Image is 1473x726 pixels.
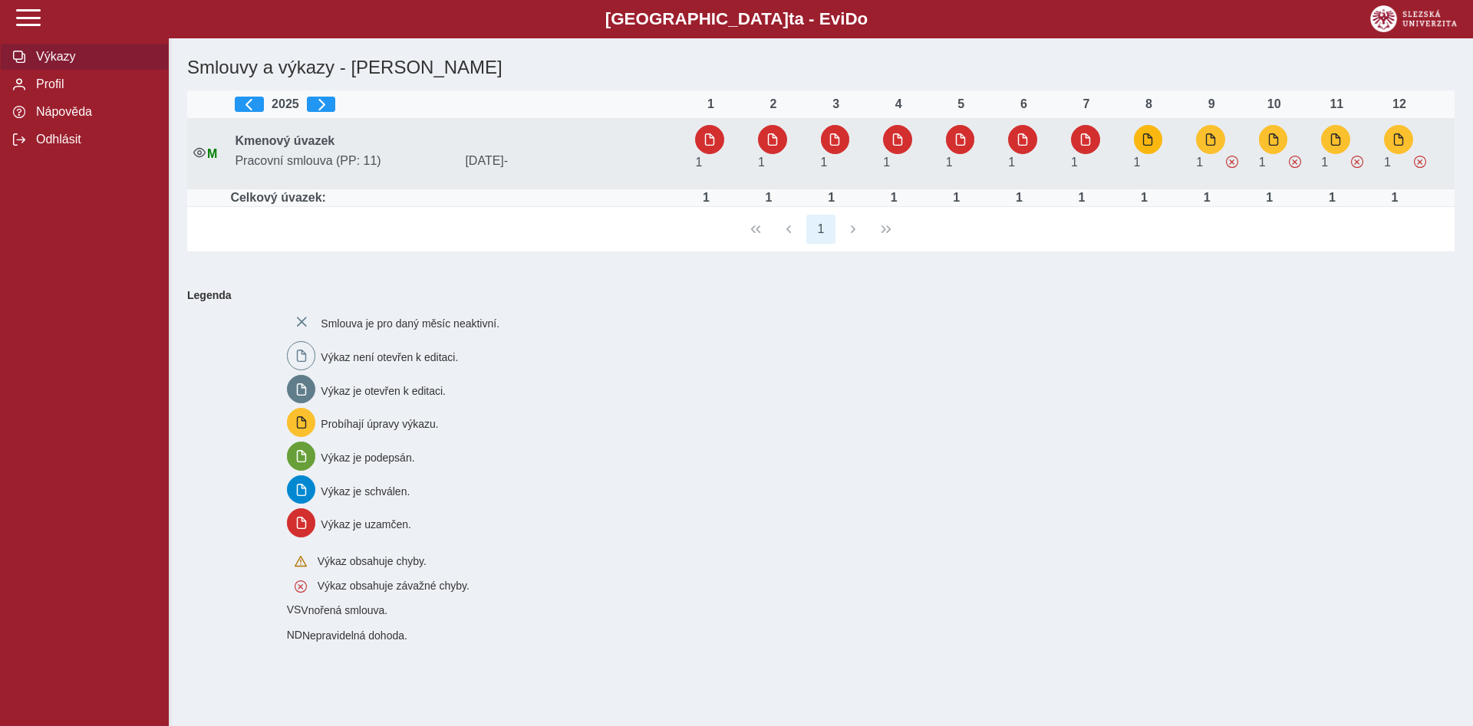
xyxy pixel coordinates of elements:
[1134,156,1141,169] span: Úvazek : 8 h / den. 40 h / týden.
[1003,191,1034,205] div: Úvazek : 8 h / den. 40 h / týden.
[321,452,414,464] span: Výkaz je podepsán.
[287,603,302,616] span: Smlouva vnořená do kmene
[181,51,1247,84] h1: Smlouvy a výkazy - [PERSON_NAME]
[789,9,794,28] span: t
[229,189,689,207] td: Celkový úvazek:
[758,97,789,111] div: 2
[1196,156,1203,169] span: Úvazek : 8 h / den. 40 h / týden.
[1259,97,1290,111] div: 10
[459,154,689,168] span: [DATE]
[1351,156,1363,168] span: Výkaz obsahuje závažné chyby.
[1379,191,1410,205] div: Úvazek : 8 h / den. 40 h / týden.
[1196,97,1227,111] div: 9
[31,50,156,64] span: Výkazy
[1066,191,1097,205] div: Úvazek : 8 h / den. 40 h / týden.
[1384,97,1415,111] div: 12
[695,97,726,111] div: 1
[1008,156,1015,169] span: Úvazek : 8 h / den. 40 h / týden.
[1289,156,1301,168] span: Výkaz obsahuje závažné chyby.
[806,215,835,244] button: 1
[321,485,410,497] span: Výkaz je schválen.
[883,156,890,169] span: Úvazek : 8 h / den. 40 h / týden.
[1226,156,1238,168] span: Výkaz obsahuje závažné chyby.
[1316,191,1347,205] div: Úvazek : 8 h / den. 40 h / týden.
[321,418,438,430] span: Probíhají úpravy výkazu.
[181,283,1448,307] b: Legenda
[235,134,334,147] b: Kmenový úvazek
[1191,191,1222,205] div: Úvazek : 8 h / den. 40 h / týden.
[207,147,217,160] span: Údaje souhlasí s údaji v Magionu
[1259,156,1266,169] span: Úvazek : 8 h / den. 40 h / týden.
[31,77,156,91] span: Profil
[821,97,852,111] div: 3
[883,97,914,111] div: 4
[1071,97,1102,111] div: 7
[229,154,459,168] span: Pracovní smlouva (PP: 11)
[946,156,953,169] span: Úvazek : 8 h / den. 40 h / týden.
[318,580,470,592] span: Výkaz obsahuje závažné chyby.
[31,133,156,146] span: Odhlásit
[1321,97,1352,111] div: 11
[302,629,407,642] span: Nepravidelná dohoda.
[1321,156,1328,169] span: Úvazek : 8 h / den. 40 h / týden.
[301,604,387,616] span: Vnořená smlouva.
[321,518,411,531] span: Výkaz je uzamčen.
[1414,156,1426,168] span: Výkaz obsahuje závažné chyby.
[31,105,156,119] span: Nápověda
[321,351,458,363] span: Výkaz není otevřen k editaci.
[816,191,847,205] div: Úvazek : 8 h / den. 40 h / týden.
[1370,5,1457,32] img: logo_web_su.png
[1254,191,1285,205] div: Úvazek : 8 h / den. 40 h / týden.
[318,555,427,567] span: Výkaz obsahuje chyby.
[321,317,499,330] span: Smlouva je pro daný měsíc neaktivní.
[46,9,1427,29] b: [GEOGRAPHIC_DATA] a - Evi
[504,154,508,167] span: -
[758,156,765,169] span: Úvazek : 8 h / den. 40 h / týden.
[1071,156,1078,169] span: Úvazek : 8 h / den. 40 h / týden.
[690,191,721,205] div: Úvazek : 8 h / den. 40 h / týden.
[287,629,302,641] span: Smlouva vnořená do kmene
[1134,97,1165,111] div: 8
[946,97,977,111] div: 5
[858,9,868,28] span: o
[878,191,909,205] div: Úvazek : 8 h / den. 40 h / týden.
[235,97,683,112] div: 2025
[193,146,206,159] i: Smlouva je aktivní
[941,191,972,205] div: Úvazek : 8 h / den. 40 h / týden.
[1129,191,1160,205] div: Úvazek : 8 h / den. 40 h / týden.
[695,156,702,169] span: Úvazek : 8 h / den. 40 h / týden.
[1008,97,1039,111] div: 6
[845,9,857,28] span: D
[821,156,828,169] span: Úvazek : 8 h / den. 40 h / týden.
[753,191,784,205] div: Úvazek : 8 h / den. 40 h / týden.
[321,384,446,396] span: Výkaz je otevřen k editaci.
[1384,156,1391,169] span: Úvazek : 8 h / den. 40 h / týden.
